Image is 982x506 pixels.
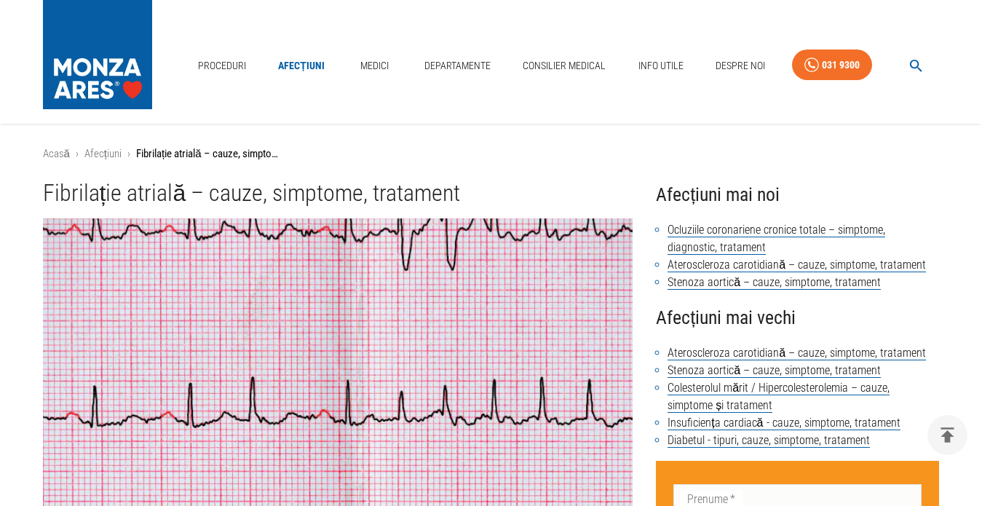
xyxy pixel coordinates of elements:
[43,146,940,162] nav: breadcrumb
[668,346,926,360] a: Ateroscleroza carotidiană – cauze, simptome, tratament
[710,51,771,81] a: Despre Noi
[272,51,330,81] a: Afecțiuni
[668,381,890,413] a: Colesterolul mărit / Hipercolesterolemia – cauze, simptome și tratament
[792,50,872,81] a: 031 9300
[84,147,122,160] a: Afecțiuni
[656,180,939,210] h4: Afecțiuni mai noi
[43,147,70,160] a: Acasă
[668,223,885,255] a: Ocluziile coronariene cronice totale – simptome, diagnostic, tratament
[668,363,881,378] a: Stenoza aortică – cauze, simptome, tratament
[136,146,282,162] p: Fibrilație atrială – cauze, simptome, tratament
[822,56,860,74] div: 031 9300
[419,51,496,81] a: Departamente
[43,180,633,207] h1: Fibrilație atrială – cauze, simptome, tratament
[668,416,900,430] a: Insuficiența cardiacă - cauze, simptome, tratament
[668,258,926,272] a: Ateroscleroza carotidiană – cauze, simptome, tratament
[127,146,130,162] li: ›
[517,51,611,81] a: Consilier Medical
[633,51,689,81] a: Info Utile
[927,415,967,455] button: delete
[656,303,939,333] h4: Afecțiuni mai vechi
[351,51,397,81] a: Medici
[76,146,79,162] li: ›
[192,51,252,81] a: Proceduri
[668,433,870,448] a: Diabetul - tipuri, cauze, simptome, tratament
[668,275,881,290] a: Stenoza aortică – cauze, simptome, tratament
